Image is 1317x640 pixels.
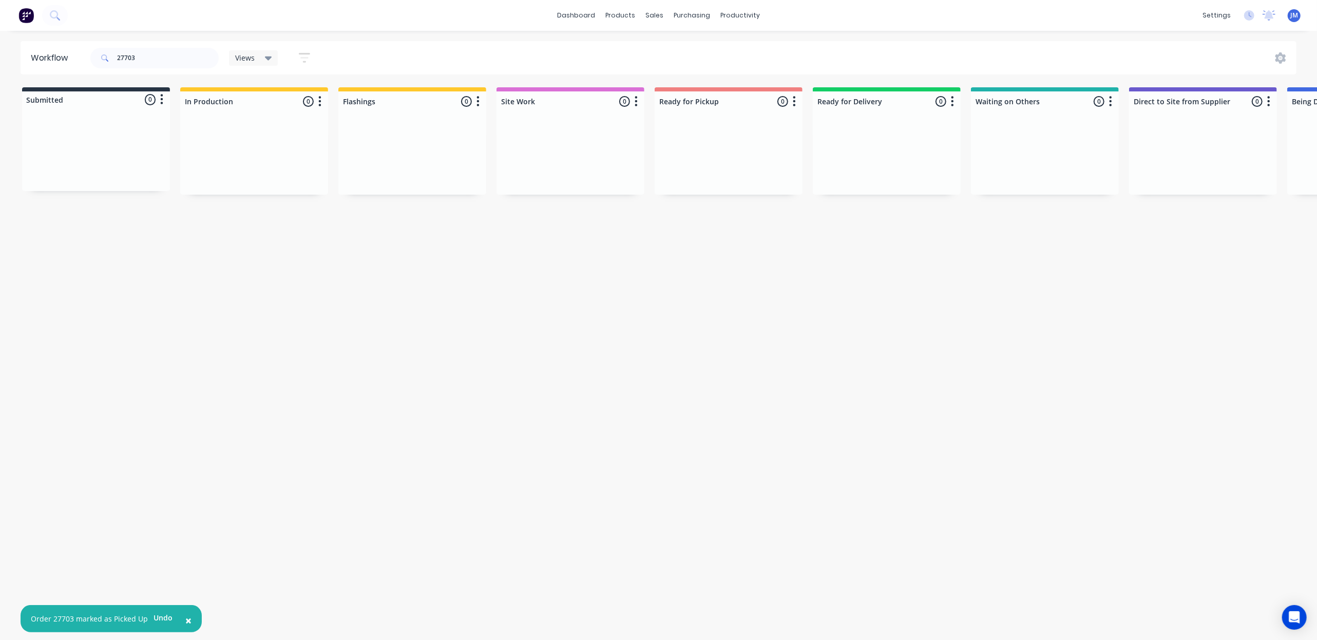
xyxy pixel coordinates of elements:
[148,610,178,626] button: Undo
[600,8,640,23] div: products
[669,8,715,23] div: purchasing
[715,8,765,23] div: productivity
[235,52,255,63] span: Views
[1282,605,1307,630] div: Open Intercom Messenger
[1197,8,1236,23] div: settings
[31,613,148,624] div: Order 27703 marked as Picked Up
[1290,11,1298,20] span: JM
[18,8,34,23] img: Factory
[31,52,73,64] div: Workflow
[175,608,202,633] button: Close
[552,8,600,23] a: dashboard
[185,613,192,628] span: ×
[640,8,669,23] div: sales
[117,48,219,68] input: Search for orders...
